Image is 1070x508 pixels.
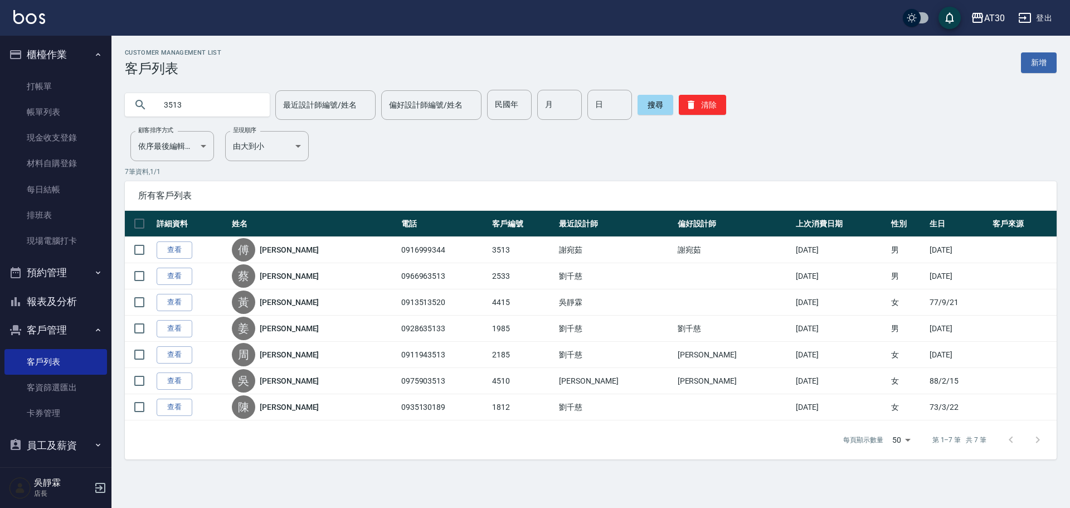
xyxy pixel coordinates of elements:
td: [DATE] [793,263,888,289]
td: 0916999344 [398,237,489,263]
a: [PERSON_NAME] [260,244,319,255]
td: 男 [888,263,927,289]
td: 劉千慈 [556,316,674,342]
a: 查看 [157,268,192,285]
a: 現場電腦打卡 [4,228,107,254]
a: 帳單列表 [4,99,107,125]
td: 女 [888,394,927,420]
img: Logo [13,10,45,24]
span: 所有客戶列表 [138,190,1043,201]
th: 生日 [927,211,990,237]
label: 顧客排序方式 [138,126,173,134]
button: 報表及分析 [4,287,107,316]
a: 打帳單 [4,74,107,99]
h5: 吳靜霖 [34,477,91,488]
a: 材料自購登錄 [4,151,107,176]
div: AT30 [984,11,1005,25]
td: [PERSON_NAME] [675,342,793,368]
td: [DATE] [927,342,990,368]
button: 商品管理 [4,459,107,488]
td: 3513 [489,237,556,263]
div: 依序最後編輯時間 [130,131,214,161]
td: 4510 [489,368,556,394]
td: [DATE] [793,342,888,368]
td: 88/2/15 [927,368,990,394]
a: [PERSON_NAME] [260,401,319,413]
a: 查看 [157,241,192,259]
button: AT30 [966,7,1009,30]
button: 預約管理 [4,258,107,287]
td: [DATE] [927,316,990,342]
a: [PERSON_NAME] [260,323,319,334]
a: 查看 [157,320,192,337]
input: 搜尋關鍵字 [156,90,261,120]
button: save [938,7,961,29]
a: [PERSON_NAME] [260,297,319,308]
th: 客戶來源 [990,211,1057,237]
td: 0928635133 [398,316,489,342]
td: 謝宛茹 [675,237,793,263]
td: 2185 [489,342,556,368]
th: 偏好設計師 [675,211,793,237]
a: 查看 [157,294,192,311]
td: 2533 [489,263,556,289]
td: 劉千慈 [556,263,674,289]
th: 最近設計師 [556,211,674,237]
td: [DATE] [793,368,888,394]
p: 店長 [34,488,91,499]
h3: 客戶列表 [125,61,221,76]
a: [PERSON_NAME] [260,270,319,282]
th: 客戶編號 [489,211,556,237]
td: [DATE] [793,316,888,342]
td: 73/3/22 [927,394,990,420]
td: 女 [888,289,927,316]
td: 0975903513 [398,368,489,394]
td: [PERSON_NAME] [675,368,793,394]
th: 上次消費日期 [793,211,888,237]
a: 客資篩選匯出 [4,375,107,400]
a: [PERSON_NAME] [260,349,319,360]
a: 現金收支登錄 [4,125,107,151]
th: 姓名 [229,211,398,237]
td: 女 [888,342,927,368]
a: [PERSON_NAME] [260,375,319,386]
td: 劉千慈 [556,342,674,368]
td: [PERSON_NAME] [556,368,674,394]
th: 性別 [888,211,927,237]
button: 搜尋 [638,95,673,115]
td: 男 [888,237,927,263]
a: 查看 [157,372,192,390]
td: 0935130189 [398,394,489,420]
td: [DATE] [793,289,888,316]
label: 呈現順序 [233,126,256,134]
a: 查看 [157,399,192,416]
p: 第 1–7 筆 共 7 筆 [932,435,986,445]
button: 清除 [679,95,726,115]
div: 蔡 [232,264,255,288]
td: 1812 [489,394,556,420]
div: 周 [232,343,255,366]
th: 電話 [398,211,489,237]
div: 傅 [232,238,255,262]
td: 男 [888,316,927,342]
a: 卡券管理 [4,400,107,426]
div: 黃 [232,291,255,314]
p: 每頁顯示數量 [843,435,883,445]
th: 詳細資料 [154,211,229,237]
a: 排班表 [4,202,107,228]
button: 客戶管理 [4,316,107,345]
td: 0966963513 [398,263,489,289]
a: 客戶列表 [4,349,107,375]
td: [DATE] [927,263,990,289]
td: 0913513520 [398,289,489,316]
td: 女 [888,368,927,394]
p: 7 筆資料, 1 / 1 [125,167,1057,177]
a: 查看 [157,346,192,364]
div: 陳 [232,395,255,419]
td: 吳靜霖 [556,289,674,316]
h2: Customer Management List [125,49,221,56]
td: [DATE] [793,394,888,420]
div: 由大到小 [225,131,309,161]
button: 員工及薪資 [4,431,107,460]
img: Person [9,477,31,499]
